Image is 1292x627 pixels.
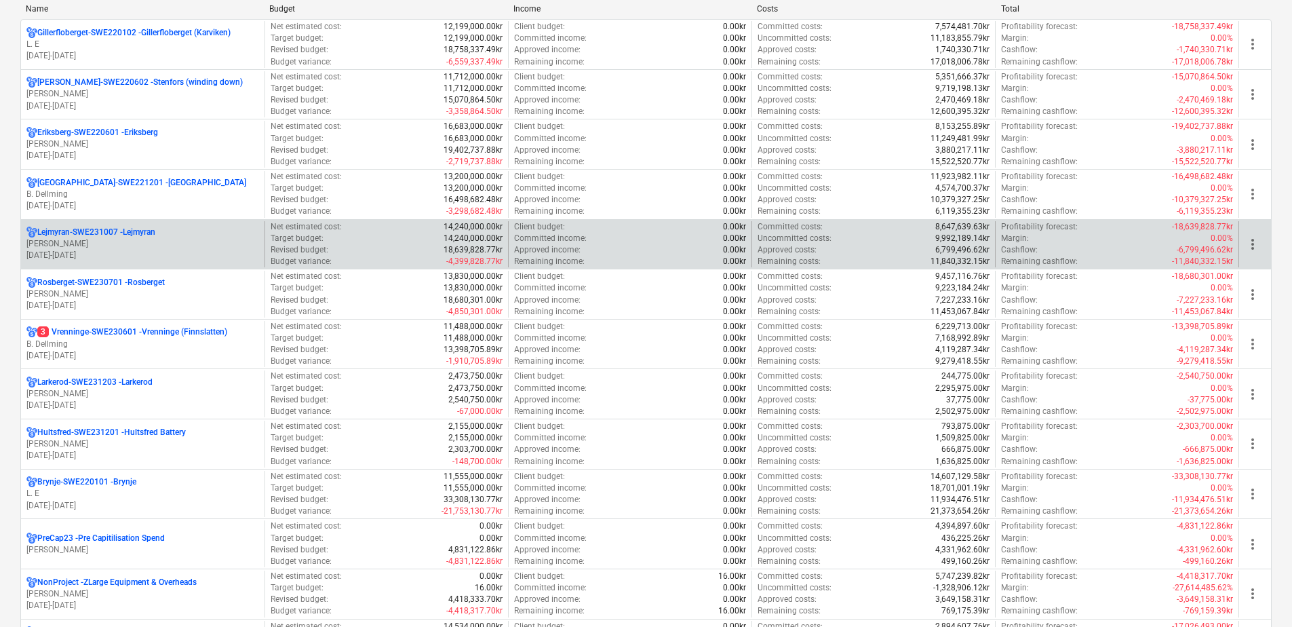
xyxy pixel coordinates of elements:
p: 11,183,855.79kr [931,33,990,44]
p: Approved income : [514,294,581,306]
p: Budget variance : [271,56,332,68]
p: 12,600,395.32kr [931,106,990,117]
p: Committed costs : [758,271,823,282]
span: more_vert [1245,386,1261,402]
p: 0.00% [1211,282,1233,294]
p: [GEOGRAPHIC_DATA]-SWE221201 - [GEOGRAPHIC_DATA] [37,177,246,189]
p: -11,840,332.15kr [1172,256,1233,267]
div: Name [26,4,258,14]
p: Cashflow : [1001,145,1038,156]
p: 18,758,337.49kr [444,44,503,56]
div: 3Vrenninge-SWE230601 -Vrenninge (Finnslatten)B. Dellming[DATE]-[DATE] [26,326,259,361]
span: more_vert [1245,536,1261,552]
p: -12,600,395.32kr [1172,106,1233,117]
p: 0.00% [1211,33,1233,44]
p: Uncommitted costs : [758,33,831,44]
p: Eriksberg-SWE220601 - Eriksberg [37,127,158,138]
p: -3,298,682.48kr [446,206,503,217]
p: Committed costs : [758,221,823,233]
p: 0.00kr [723,194,746,206]
p: [DATE] - [DATE] [26,600,259,611]
div: Project has multi currencies enabled [26,127,37,138]
p: Margin : [1001,183,1029,194]
p: [DATE] - [DATE] [26,100,259,112]
p: Committed income : [514,83,587,94]
div: Eriksberg-SWE220601 -Eriksberg[PERSON_NAME][DATE]-[DATE] [26,127,259,161]
p: Profitability forecast : [1001,271,1078,282]
p: Remaining costs : [758,156,821,168]
span: more_vert [1245,336,1261,352]
p: Target budget : [271,233,324,244]
p: Client budget : [514,21,565,33]
p: 9,279,418.55kr [935,356,990,367]
span: more_vert [1245,186,1261,202]
p: 15,070,864.50kr [444,94,503,106]
p: Approved costs : [758,194,817,206]
span: more_vert [1245,36,1261,52]
p: 0.00% [1211,183,1233,194]
p: Profitability forecast : [1001,71,1078,83]
p: 13,398,705.89kr [444,344,503,356]
p: Remaining cashflow : [1001,256,1078,267]
p: Margin : [1001,133,1029,145]
p: Remaining costs : [758,356,821,367]
p: Uncommitted costs : [758,133,831,145]
p: Rosberget-SWE230701 - Rosberget [37,277,165,288]
p: PreCap23 - Pre Capitilisation Spend [37,533,165,544]
p: 0.00% [1211,332,1233,344]
p: Remaining costs : [758,306,821,318]
p: Remaining costs : [758,206,821,217]
p: 7,168,992.89kr [935,332,990,344]
p: [PERSON_NAME] [26,238,259,250]
p: 0.00kr [723,44,746,56]
div: NonProject -ZLarge Equipment & Overheads[PERSON_NAME][DATE]-[DATE] [26,577,259,611]
p: [DATE] - [DATE] [26,200,259,212]
p: [PERSON_NAME] [26,544,259,556]
p: -17,018,006.78kr [1172,56,1233,68]
p: [DATE] - [DATE] [26,350,259,362]
p: -10,379,327.25kr [1172,194,1233,206]
p: Profitability forecast : [1001,321,1078,332]
span: more_vert [1245,236,1261,252]
p: -2,719,737.88kr [446,156,503,168]
p: Cashflow : [1001,244,1038,256]
p: 11,923,982.11kr [931,171,990,183]
p: Client budget : [514,171,565,183]
p: Committed costs : [758,21,823,33]
p: Remaining cashflow : [1001,356,1078,367]
p: 18,639,828.77kr [444,244,503,256]
p: Remaining income : [514,306,585,318]
p: Budget variance : [271,106,332,117]
p: Uncommitted costs : [758,282,831,294]
p: Approved costs : [758,244,817,256]
p: 11,840,332.15kr [931,256,990,267]
p: Profitability forecast : [1001,121,1078,132]
p: 0.00kr [723,356,746,367]
p: -2,470,469.18kr [1177,94,1233,106]
p: Net estimated cost : [271,121,342,132]
p: Net estimated cost : [271,71,342,83]
p: 16,683,000.00kr [444,133,503,145]
p: Revised budget : [271,194,328,206]
p: L. E [26,39,259,50]
p: 11,488,000.00kr [444,332,503,344]
p: Remaining income : [514,356,585,367]
div: Project has multi currencies enabled [26,533,37,544]
span: more_vert [1245,136,1261,153]
p: Target budget : [271,282,324,294]
p: 2,470,469.18kr [935,94,990,106]
p: Uncommitted costs : [758,83,831,94]
p: 0.00kr [723,306,746,318]
p: Approved income : [514,44,581,56]
p: 4,119,287.34kr [935,344,990,356]
p: 0.00kr [723,233,746,244]
p: Uncommitted costs : [758,183,831,194]
p: [PERSON_NAME] [26,288,259,300]
p: 6,799,496.62kr [935,244,990,256]
p: [PERSON_NAME] [26,138,259,150]
p: Uncommitted costs : [758,332,831,344]
p: 9,992,189.14kr [935,233,990,244]
p: Revised budget : [271,44,328,56]
p: 9,719,198.13kr [935,83,990,94]
p: Approved income : [514,244,581,256]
